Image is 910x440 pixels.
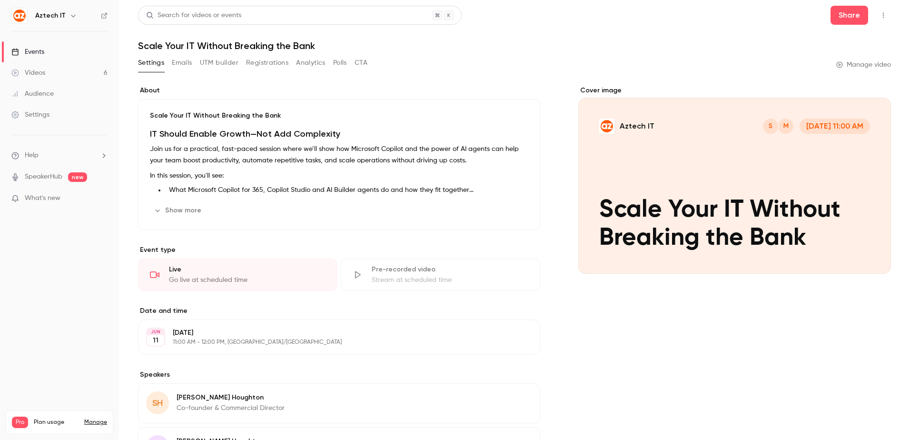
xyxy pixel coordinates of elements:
p: Event type [138,245,540,255]
span: Help [25,150,39,160]
div: Settings [11,110,49,120]
h6: Aztech IT [35,11,66,20]
label: Date and time [138,306,540,316]
div: Search for videos or events [146,10,241,20]
button: Registrations [246,55,288,70]
span: Plan usage [34,419,79,426]
h1: Scale Your IT Without Breaking the Bank [138,40,891,51]
button: Analytics [296,55,326,70]
div: Go live at scheduled time [169,275,325,285]
img: Aztech IT [12,8,27,23]
p: [DATE] [173,328,490,338]
div: Pre-recorded videoStream at scheduled time [341,259,540,291]
button: Polls [333,55,347,70]
button: CTA [355,55,367,70]
p: Co-founder & Commercial Director [177,403,285,413]
li: help-dropdown-opener [11,150,108,160]
button: UTM builder [200,55,238,70]
span: Pro [12,417,28,428]
li: What Microsoft Copilot for 365, Copilot Studio and AI Builder agents do and how they fit together [165,185,528,195]
p: Join us for a practical, fast-paced session where we’ll show how Microsoft Copilot and the power ... [150,143,528,166]
button: Emails [172,55,192,70]
label: About [138,86,540,95]
section: Cover image [578,86,891,274]
div: SH[PERSON_NAME] HoughtonCo-founder & Commercial Director [138,383,540,423]
div: LiveGo live at scheduled time [138,259,337,291]
button: Share [831,6,868,25]
a: SpeakerHub [25,172,62,182]
div: Live [169,265,325,274]
button: Show more [150,203,207,218]
button: Settings [138,55,164,70]
div: Videos [11,68,45,78]
p: 11 [153,336,158,345]
span: SH [152,397,163,410]
div: Audience [11,89,54,99]
span: new [68,172,87,182]
p: 11:00 AM - 12:00 PM, [GEOGRAPHIC_DATA]/[GEOGRAPHIC_DATA] [173,339,490,346]
div: Pre-recorded video [372,265,528,274]
label: Speakers [138,370,540,380]
p: [PERSON_NAME] Houghton [177,393,285,402]
a: Manage video [836,60,891,70]
p: In this session, you'll see: [150,170,528,181]
span: What's new [25,193,60,203]
iframe: Noticeable Trigger [96,194,108,203]
p: Scale Your IT Without Breaking the Bank [150,111,528,120]
div: Events [11,47,44,57]
a: Manage [84,419,107,426]
div: Stream at scheduled time [372,275,528,285]
div: JUN [147,329,164,335]
label: Cover image [578,86,891,95]
h1: IT Should Enable Growth—Not Add Complexity [150,128,528,140]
